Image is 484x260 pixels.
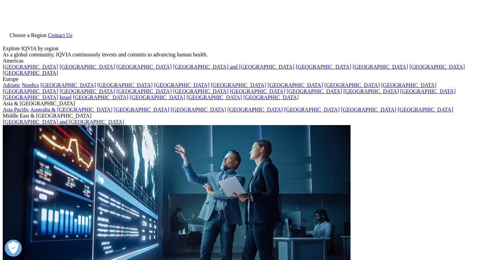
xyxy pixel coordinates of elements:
[400,88,455,94] a: [GEOGRAPHIC_DATA]
[5,240,22,257] button: Open Preferences
[230,88,285,94] a: [GEOGRAPHIC_DATA]
[154,82,209,88] a: [GEOGRAPHIC_DATA]
[97,82,153,88] a: [GEOGRAPHIC_DATA]
[3,46,481,52] div: Explore IQVIA by region
[173,64,294,70] a: [GEOGRAPHIC_DATA] and [GEOGRAPHIC_DATA]
[3,58,481,64] div: Americas
[171,107,226,112] a: [GEOGRAPHIC_DATA]
[3,70,58,76] a: [GEOGRAPHIC_DATA]
[59,94,72,100] a: Israel
[30,107,112,112] a: Australia & [GEOGRAPHIC_DATA]
[284,107,340,112] a: [GEOGRAPHIC_DATA]
[48,32,72,38] a: Contact Us
[186,94,242,100] a: [GEOGRAPHIC_DATA]
[116,64,172,70] a: [GEOGRAPHIC_DATA]
[211,82,266,88] a: [GEOGRAPHIC_DATA]
[296,64,351,70] a: [GEOGRAPHIC_DATA]
[398,107,453,112] a: [GEOGRAPHIC_DATA]
[343,88,399,94] a: [GEOGRAPHIC_DATA]
[3,64,58,70] a: [GEOGRAPHIC_DATA]
[3,119,124,125] a: [GEOGRAPHIC_DATA] and [GEOGRAPHIC_DATA]
[353,64,408,70] a: [GEOGRAPHIC_DATA]
[227,107,283,112] a: [GEOGRAPHIC_DATA]
[3,76,481,82] div: Europe
[3,94,58,100] a: [GEOGRAPHIC_DATA]
[3,52,481,58] div: As a global community, IQVIA continuously invests and commits to advancing human health.
[22,82,39,88] a: Nordics
[10,32,47,38] span: Choose a Region
[324,82,380,88] a: [GEOGRAPHIC_DATA]
[243,94,299,100] a: [GEOGRAPHIC_DATA]
[381,82,436,88] a: [GEOGRAPHIC_DATA]
[268,82,323,88] a: [GEOGRAPHIC_DATA]
[409,64,465,70] a: [GEOGRAPHIC_DATA]
[341,107,396,112] a: [GEOGRAPHIC_DATA]
[59,88,115,94] a: [GEOGRAPHIC_DATA]
[3,107,29,112] a: Asia Pacific
[40,82,96,88] a: [GEOGRAPHIC_DATA]
[3,82,20,88] a: Adriatic
[3,88,58,94] a: [GEOGRAPHIC_DATA]
[114,107,169,112] a: [GEOGRAPHIC_DATA]
[3,113,481,119] div: Middle East & [GEOGRAPHIC_DATA]
[73,94,128,100] a: [GEOGRAPHIC_DATA]
[59,64,115,70] a: [GEOGRAPHIC_DATA]
[173,88,228,94] a: [GEOGRAPHIC_DATA]
[116,88,172,94] a: [GEOGRAPHIC_DATA]
[130,94,185,100] a: [GEOGRAPHIC_DATA]
[287,88,342,94] a: [GEOGRAPHIC_DATA]
[3,101,481,107] div: Asia & [GEOGRAPHIC_DATA]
